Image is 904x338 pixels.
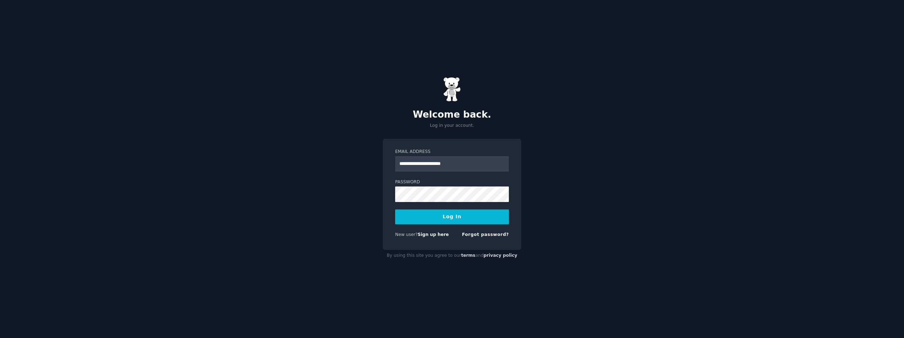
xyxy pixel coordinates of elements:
[383,123,521,129] p: Log in your account.
[395,209,509,224] button: Log In
[418,232,449,237] a: Sign up here
[461,253,475,258] a: terms
[395,179,509,185] label: Password
[383,109,521,120] h2: Welcome back.
[395,232,418,237] span: New user?
[462,232,509,237] a: Forgot password?
[443,77,461,102] img: Gummy Bear
[383,250,521,261] div: By using this site you agree to our and
[483,253,517,258] a: privacy policy
[395,149,509,155] label: Email Address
